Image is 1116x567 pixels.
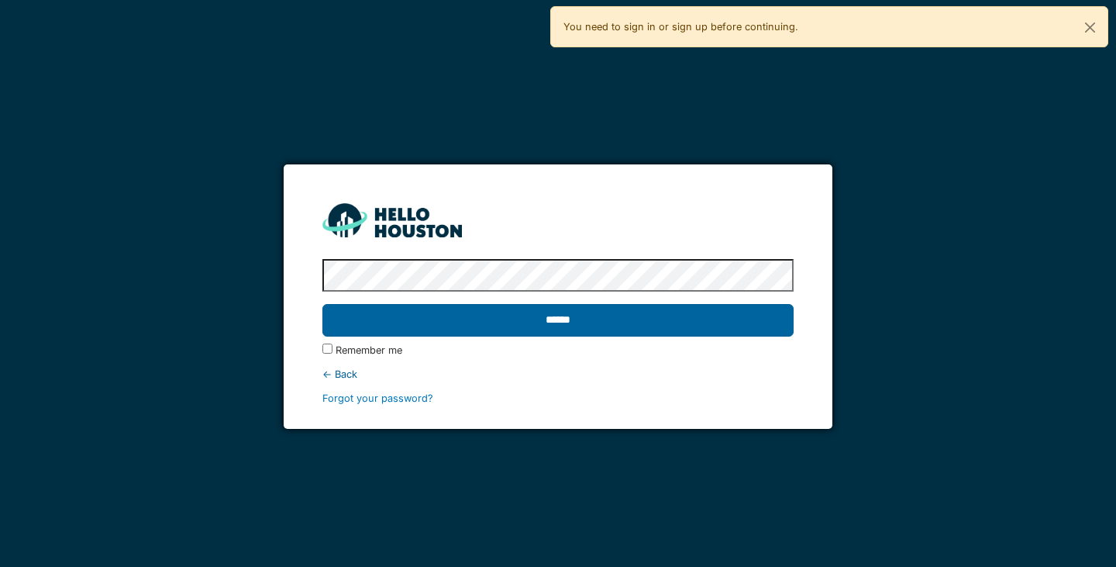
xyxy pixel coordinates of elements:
a: Forgot your password? [322,392,433,404]
img: HH_line-BYnF2_Hg.png [322,203,462,237]
div: You need to sign in or sign up before continuing. [550,6,1108,47]
label: Remember me [336,343,402,358]
button: Close [1073,7,1107,48]
div: ← Back [322,367,793,382]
